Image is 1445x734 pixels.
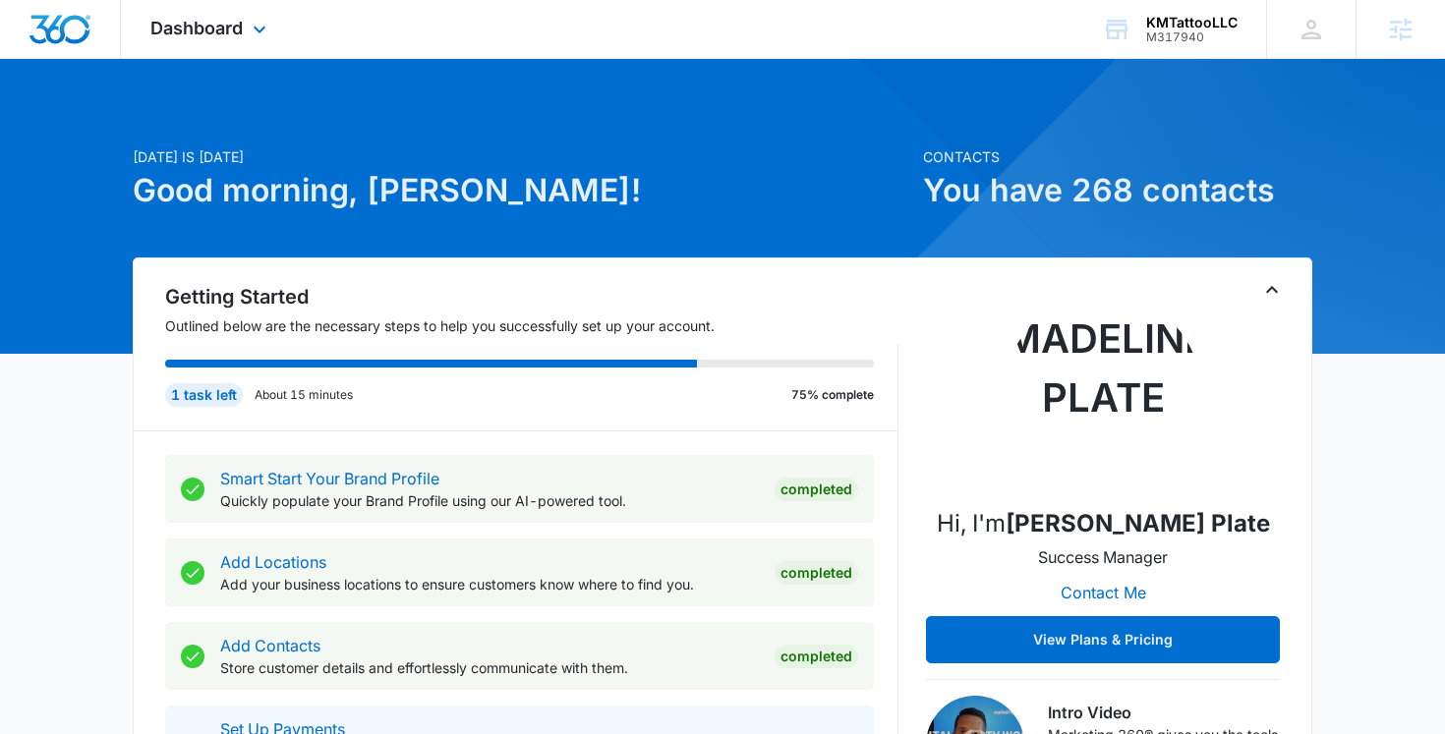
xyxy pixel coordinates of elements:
[775,561,858,585] div: Completed
[775,478,858,501] div: Completed
[165,282,898,311] h2: Getting Started
[1006,509,1270,537] strong: [PERSON_NAME] Plate
[165,383,243,407] div: 1 task left
[133,146,911,167] p: [DATE] is [DATE]
[1146,15,1238,30] div: account name
[1260,278,1284,302] button: Toggle Collapse
[1038,545,1168,569] p: Success Manager
[220,552,326,572] a: Add Locations
[220,657,759,678] p: Store customer details and effortlessly communicate with them.
[220,490,759,511] p: Quickly populate your Brand Profile using our AI-powered tool.
[923,146,1312,167] p: Contacts
[255,386,353,404] p: About 15 minutes
[165,315,898,336] p: Outlined below are the necessary steps to help you successfully set up your account.
[220,636,320,655] a: Add Contacts
[1041,569,1166,616] button: Contact Me
[791,386,874,404] p: 75% complete
[150,18,243,38] span: Dashboard
[220,574,759,594] p: Add your business locations to ensure customers know where to find you.
[775,645,858,668] div: Completed
[926,616,1280,663] button: View Plans & Pricing
[220,469,439,488] a: Smart Start Your Brand Profile
[1146,30,1238,44] div: account id
[923,167,1312,214] h1: You have 268 contacts
[937,506,1270,541] p: Hi, I'm
[1048,701,1280,724] h3: Intro Video
[1005,294,1201,490] img: Madeline Plate
[133,167,911,214] h1: Good morning, [PERSON_NAME]!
